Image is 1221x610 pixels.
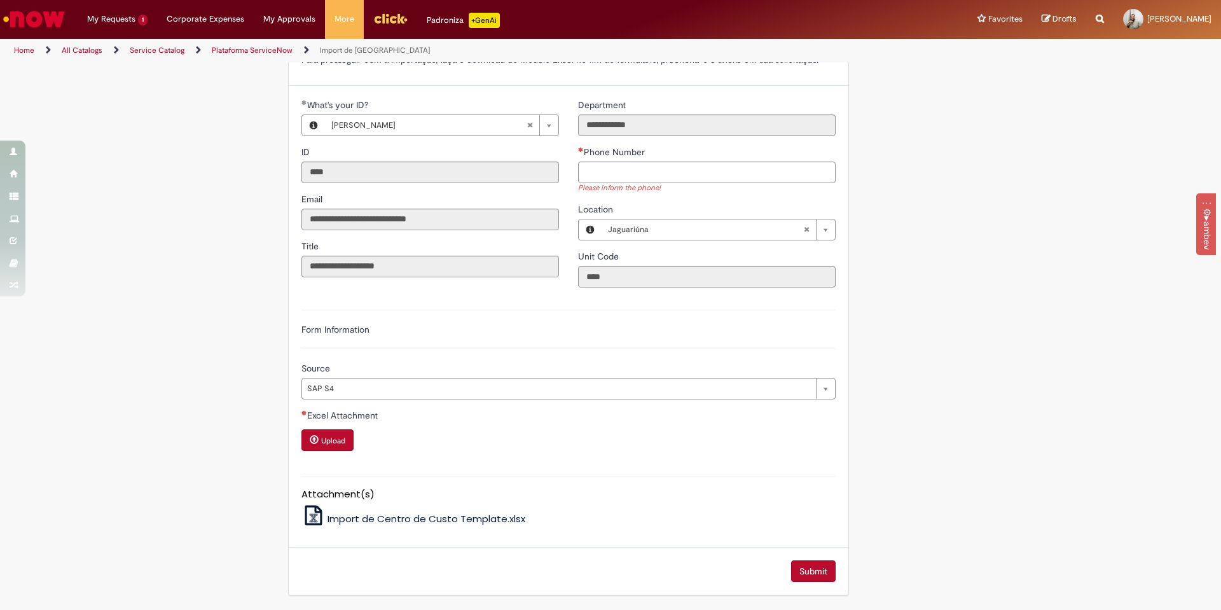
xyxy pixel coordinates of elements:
[301,100,307,105] span: Required Filled
[1199,221,1213,250] span: Doubleclick to run command /pop
[301,193,325,205] label: Read only - Email
[427,13,500,28] div: Padroniza
[301,512,526,525] a: Import de Centro de Custo Template.xlsx
[263,13,315,25] span: My Approvals
[578,147,584,152] span: Required
[325,115,558,135] a: [PERSON_NAME]Clear field What's your ID?
[14,45,34,55] a: Home
[301,256,559,277] input: Title
[301,209,559,230] input: Email
[797,219,816,240] abbr: Clear field Location
[335,13,354,25] span: More
[301,363,333,374] span: Source
[578,114,836,136] input: Department
[1052,13,1077,25] span: Drafts
[138,15,148,25] span: 1
[320,45,430,55] a: Import de [GEOGRAPHIC_DATA]
[578,162,836,183] input: Phone Number
[301,489,836,500] h5: Attachment(s)
[1042,13,1077,25] a: Drafts
[578,251,621,262] span: Read only - Unit Code
[373,9,408,28] img: click_logo_yellow_360x200.png
[307,410,380,421] span: Excel Attachment
[578,266,836,288] input: Unit Code
[130,45,184,55] a: Service Catalog
[167,13,244,25] span: Corporate Expenses
[301,324,369,335] label: Form Information
[87,13,135,25] span: My Requests
[321,436,345,446] small: Upload
[1199,216,1213,221] span: Click to execute command /tn, hold SHIFT for /vd
[578,183,836,194] div: Please inform the phone!
[301,240,321,253] label: Read only - Title
[301,162,559,183] input: ID
[10,39,804,62] ul: Page breadcrumbs
[328,512,525,525] span: Import de Centro de Custo Template.xlsx
[301,429,354,451] button: Upload Attachment for Excel Attachment Required
[1,6,67,32] img: ServiceNow
[1199,208,1213,216] span: Click to configure InstanceTag, SHIFT Click to disable
[520,115,539,135] abbr: Clear field What's your ID?
[578,250,621,263] label: Read only - Unit Code
[602,219,835,240] a: JaguariúnaClear field Location
[301,410,307,415] span: Required
[307,378,810,399] span: SAP S4
[1199,198,1213,208] div: Click an hold to drag
[608,219,803,240] span: Jaguariúna
[1147,13,1211,24] span: [PERSON_NAME]
[307,99,371,111] span: Required - What's your ID?
[988,13,1023,25] span: Favorites
[579,219,602,240] button: Location, Preview this record Jaguariúna
[578,99,628,111] label: Read only - Department
[584,146,647,158] span: Phone Number
[62,45,102,55] a: All Catalogs
[302,115,325,135] button: What's your ID?, Preview this record Victor ROJA TAVONI
[301,146,312,158] label: Read only - ID
[212,45,293,55] a: Plataforma ServiceNow
[791,560,836,582] button: Submit
[469,13,500,28] p: +GenAi
[331,115,527,135] span: [PERSON_NAME]
[578,204,616,215] span: Location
